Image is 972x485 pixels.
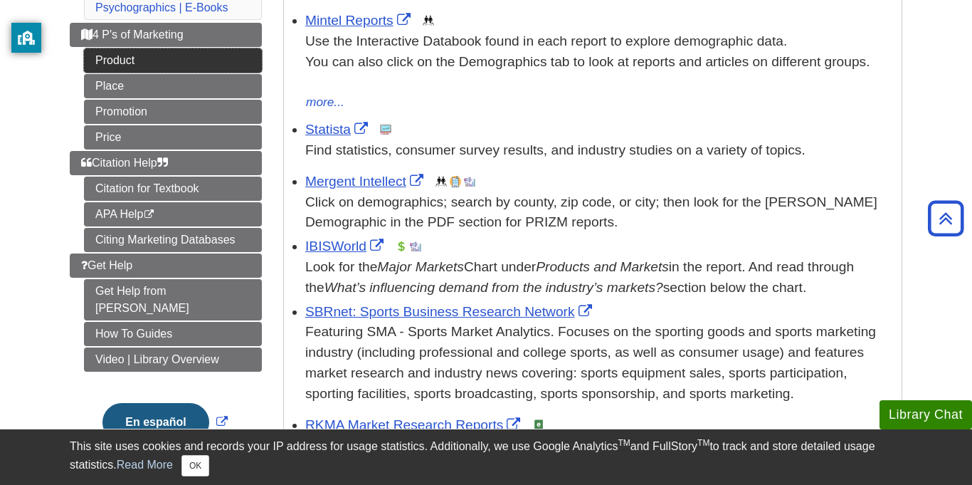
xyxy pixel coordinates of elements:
[70,23,262,47] a: 4 P's of Marketing
[410,241,421,252] img: Industry Report
[84,177,262,201] a: Citation for Textbook
[305,192,894,234] div: Click on demographics; search by county, zip code, or city; then look for the [PERSON_NAME] Demog...
[305,257,894,298] div: Look for the Chart under in the report. And read through the section below the chart.
[11,23,41,53] button: privacy banner
[324,280,663,295] i: What’s influencing demand from the industry’s markets?
[70,151,262,175] a: Citation Help
[70,438,902,476] div: This site uses cookies and records your IP address for usage statistics. Additionally, we use Goo...
[435,176,447,187] img: Demographics
[305,93,345,113] button: more...
[84,125,262,150] a: Price
[84,279,262,320] a: Get Help from [PERSON_NAME]
[450,176,461,187] img: Company Information
[84,48,262,73] a: Product
[117,459,173,471] a: Read More
[536,259,669,274] i: Products and Markets
[305,239,387,254] a: Link opens in new window
[70,254,262,278] a: Get Help
[84,74,262,98] a: Place
[423,15,434,26] img: Demographics
[143,210,155,219] i: This link opens in a new window
[464,176,475,187] img: Industry Report
[533,419,544,431] img: e-Book
[84,348,262,372] a: Video | Library Overview
[84,322,262,346] a: How To Guides
[81,157,168,169] span: Citation Help
[305,322,894,404] p: Featuring SMA - Sports Market Analytics. Focuses on the sporting goods and sports marketing indus...
[84,100,262,124] a: Promotion
[618,438,630,448] sup: TM
[95,1,228,14] a: Psychographics | E-Books
[99,416,231,428] a: Link opens in new window
[81,259,132,271] span: Get Help
[305,140,894,161] p: Find statistics, consumer survey results, and industry studies on a variety of topics.
[380,124,391,135] img: Statistics
[84,202,262,226] a: APA Help
[305,122,371,137] a: Link opens in new window
[84,228,262,252] a: Citing Marketing Databases
[879,400,972,429] button: Library Chat
[396,241,407,252] img: Financial Report
[305,417,524,432] a: Link opens in new window
[305,174,427,189] a: Link opens in new window
[697,438,709,448] sup: TM
[81,28,184,41] span: 4 P's of Marketing
[305,304,596,319] a: Link opens in new window
[377,259,464,274] i: Major Markets
[923,209,968,228] a: Back to Top
[181,455,209,476] button: Close
[102,403,208,442] button: En español
[305,31,894,93] div: Use the Interactive Databook found in each report to explore demographic data. You can also click...
[305,13,414,28] a: Link opens in new window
